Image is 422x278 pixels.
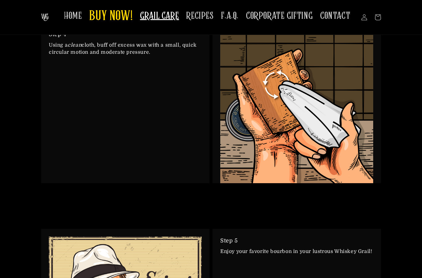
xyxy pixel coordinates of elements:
span: CONTACT [320,10,350,22]
span: BUY NOW! [89,8,133,25]
span: GRAIL CARE [140,10,179,22]
a: RECIPES [183,6,217,26]
a: F.A.Q. [217,6,242,26]
span: HOME [64,10,82,22]
em: clean [68,43,82,48]
a: GRAIL CARE [136,6,183,26]
span: CORPORATE GIFTING [246,10,313,22]
p: Using a cloth, buff off excess wax with a small, quick circular motion and moderate pressure. [49,42,202,56]
a: CORPORATE GIFTING [242,6,316,26]
span: F.A.Q. [221,10,238,22]
span: RECIPES [186,10,213,22]
a: BUY NOW! [86,4,136,29]
p: Enjoy your favorite bourbon in your lustrous Whiskey Grail! [220,248,373,255]
a: CONTACT [316,6,354,26]
a: HOME [60,6,86,26]
h3: Step 5 [220,237,373,245]
img: The Whiskey Grail [41,14,49,21]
